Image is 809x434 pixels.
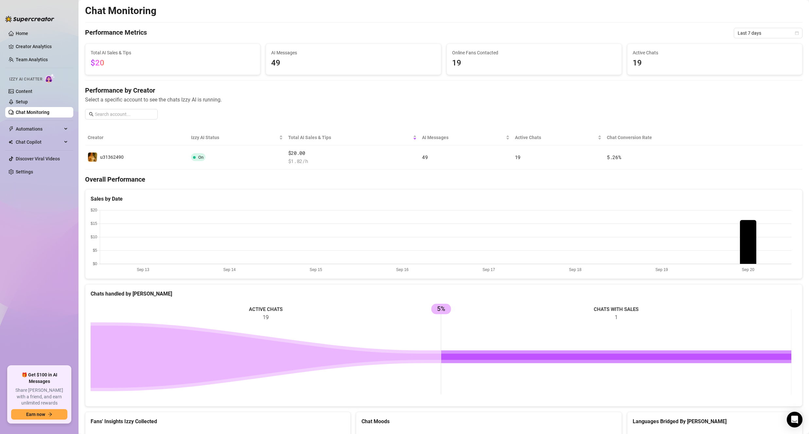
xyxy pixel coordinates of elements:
a: Team Analytics [16,57,48,62]
h2: Chat Monitoring [85,5,156,17]
a: Settings [16,169,33,174]
span: 19 [452,57,616,69]
a: Home [16,31,28,36]
th: AI Messages [419,130,512,145]
div: Fans' Insights Izzy Collected [91,417,345,425]
div: Chat Moods [361,417,616,425]
a: Content [16,89,32,94]
span: AI Messages [271,49,435,56]
span: Active Chats [515,134,596,141]
div: Languages Bridged By [PERSON_NAME] [633,417,797,425]
input: Search account... [95,111,154,118]
span: On [198,155,203,160]
div: Chats handled by [PERSON_NAME] [91,290,797,298]
span: 19 [633,57,797,69]
span: 49 [422,154,428,160]
th: Creator [85,130,188,145]
span: Chat Copilot [16,137,62,147]
span: Earn now [26,412,45,417]
img: logo-BBDzfeDw.svg [5,16,54,22]
span: $ 1.82 /h [288,157,417,165]
span: Online Fans Contacted [452,49,616,56]
span: Izzy AI Status [191,134,277,141]
span: Active Chats [633,49,797,56]
span: Last 7 days [738,28,799,38]
span: 5.26 % [607,154,621,160]
span: AI Messages [422,134,504,141]
span: Automations [16,124,62,134]
span: thunderbolt [9,126,14,132]
th: Chat Conversion Rate [604,130,731,145]
span: u31362490 [100,154,124,160]
span: 19 [515,154,520,160]
span: Total AI Sales & Tips [288,134,412,141]
a: Chat Monitoring [16,110,49,115]
span: calendar [795,31,799,35]
img: Chat Copilot [9,140,13,144]
h4: Performance by Creator [85,86,802,95]
span: $20.00 [288,149,417,157]
th: Izzy AI Status [188,130,285,145]
span: 49 [271,57,435,69]
img: AI Chatter [45,74,55,83]
span: Izzy AI Chatter [9,76,42,82]
span: Total AI Sales & Tips [91,49,255,56]
th: Active Chats [512,130,604,145]
span: Share [PERSON_NAME] with a friend, and earn unlimited rewards [11,387,67,407]
span: 🎁 Get $100 in AI Messages [11,372,67,385]
img: u31362490 [88,153,97,162]
a: Setup [16,99,28,104]
h4: Overall Performance [85,175,802,184]
span: arrow-right [48,412,52,417]
span: Select a specific account to see the chats Izzy AI is running. [85,96,802,104]
th: Total AI Sales & Tips [286,130,419,145]
div: Sales by Date [91,195,797,203]
a: Discover Viral Videos [16,156,60,161]
span: $20 [91,58,104,67]
a: Creator Analytics [16,41,68,52]
span: search [89,112,94,117]
div: Open Intercom Messenger [787,412,802,427]
button: Earn nowarrow-right [11,409,67,420]
h4: Performance Metrics [85,28,147,38]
